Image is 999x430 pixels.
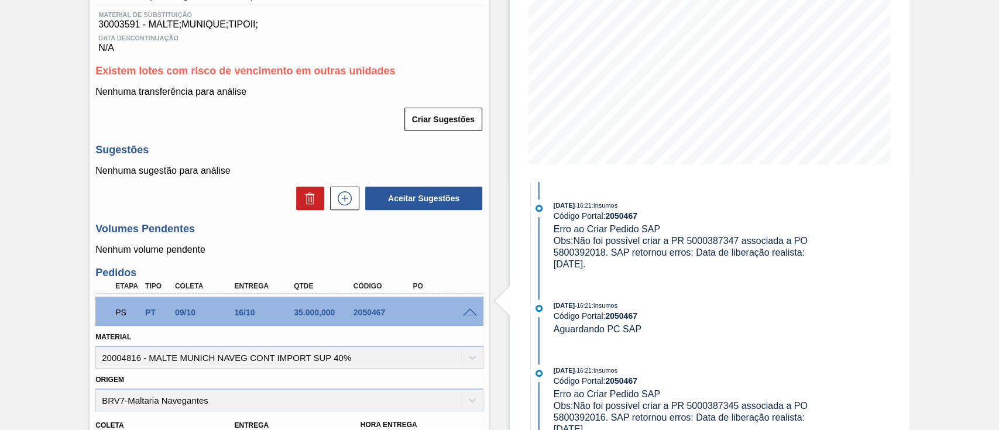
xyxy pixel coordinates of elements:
div: Código [351,282,417,290]
div: 35.000,000 [291,308,357,317]
button: Criar Sugestões [404,108,482,131]
div: PO [410,282,476,290]
label: Entrega [234,421,269,429]
span: Material de Substituição [98,11,480,18]
span: [DATE] [554,302,575,309]
label: Material [95,333,131,341]
div: Aguardando PC SAP [112,300,143,325]
span: : Insumos [591,367,617,374]
div: 09/10/2025 [172,308,238,317]
span: 30003591 - MALTE;MUNIQUE;TIPOII; [98,19,480,30]
span: : Insumos [591,302,617,309]
div: Pedido de Transferência [142,308,173,317]
span: : Insumos [591,202,617,209]
strong: 2050467 [605,211,637,221]
div: 2050467 [351,308,417,317]
span: - 16:21 [575,367,591,374]
img: atual [535,370,543,377]
p: Nenhuma sugestão para análise [95,166,483,176]
span: [DATE] [554,202,575,209]
span: [DATE] [554,367,575,374]
strong: 2050467 [605,376,637,386]
span: Aguardando PC SAP [554,324,641,334]
span: Erro ao Criar Pedido SAP [554,389,660,399]
strong: 2050467 [605,311,637,321]
p: PS [115,308,140,317]
h3: Volumes Pendentes [95,223,483,235]
div: 16/10/2025 [231,308,297,317]
div: Criar Sugestões [406,106,483,132]
span: - 16:21 [575,202,591,209]
div: Tipo [142,282,173,290]
h3: Sugestões [95,144,483,156]
img: atual [535,205,543,212]
img: atual [535,305,543,312]
p: Nenhum volume pendente [95,245,483,255]
span: - 16:21 [575,302,591,309]
div: Código Portal: [554,376,832,386]
label: Origem [95,376,124,384]
div: Excluir Sugestões [290,187,324,210]
p: Nenhuma transferência para análise [95,87,483,97]
button: Aceitar Sugestões [365,187,482,210]
div: Qtde [291,282,357,290]
div: Coleta [172,282,238,290]
span: Data Descontinuação [98,35,480,42]
div: Entrega [231,282,297,290]
span: Erro ao Criar Pedido SAP [554,224,660,234]
label: Coleta [95,421,123,429]
div: Código Portal: [554,311,832,321]
div: Etapa [112,282,143,290]
span: Existem lotes com risco de vencimento em outras unidades [95,65,395,77]
div: N/A [95,30,483,53]
div: Aceitar Sugestões [359,185,483,211]
span: Obs: Não foi possível criar a PR 5000387347 associada a PO 5800392018. SAP retornou erros: Data d... [554,236,810,269]
div: Nova sugestão [324,187,359,210]
h3: Pedidos [95,267,483,279]
div: Código Portal: [554,211,832,221]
